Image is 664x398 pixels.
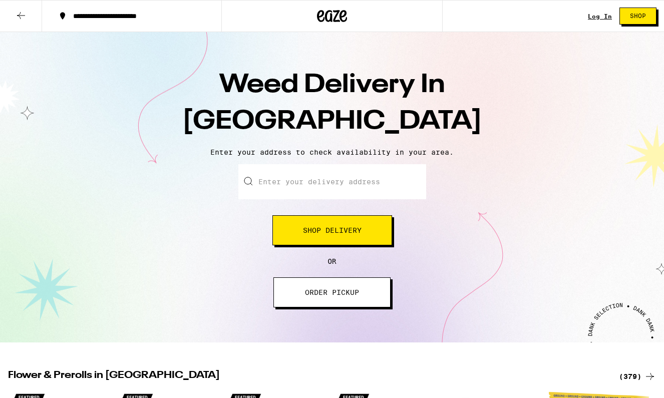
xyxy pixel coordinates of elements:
[619,8,656,25] button: Shop
[328,257,337,265] span: OR
[182,109,482,135] span: [GEOGRAPHIC_DATA]
[588,13,612,20] div: Log In
[10,148,654,156] p: Enter your address to check availability in your area.
[303,227,362,234] span: Shop Delivery
[238,164,426,199] input: Enter your delivery address
[619,370,656,382] a: (379)
[630,13,646,19] span: Shop
[272,215,392,245] button: Shop Delivery
[157,67,507,140] h1: Weed Delivery In
[273,277,391,307] button: ORDER PICKUP
[305,289,359,296] span: ORDER PICKUP
[8,370,607,382] h2: Flower & Prerolls in [GEOGRAPHIC_DATA]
